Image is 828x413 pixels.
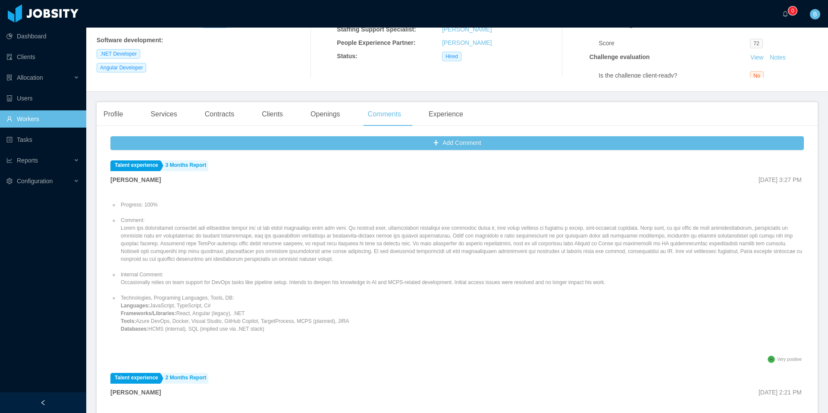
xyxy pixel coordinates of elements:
[110,136,804,150] button: icon: plusAdd Comment
[121,326,148,332] strong: Databases:
[144,102,184,126] div: Services
[6,90,79,107] a: icon: robotUsers
[599,39,750,48] div: Score
[97,102,130,126] div: Profile
[777,357,802,362] span: Very positive
[110,176,161,183] strong: [PERSON_NAME]
[337,26,416,33] b: Staffing Support Specialist:
[17,74,43,81] span: Allocation
[304,102,347,126] div: Openings
[110,160,160,171] a: Talent experience
[121,318,136,324] strong: Tools:
[110,389,161,396] strong: [PERSON_NAME]
[161,160,209,171] a: 3 Months Report
[442,52,461,61] span: Hired
[759,389,802,396] span: [DATE] 2:21 PM
[590,21,634,28] strong: Tech screening
[198,102,241,126] div: Contracts
[6,48,79,66] a: icon: auditClients
[422,102,470,126] div: Experience
[813,9,817,19] span: B
[121,310,176,316] strong: Frameworks/Libraries:
[6,28,79,45] a: icon: pie-chartDashboard
[119,271,804,286] li: Internal Comment: Occasionally relies on team support for DevOps tasks like pipeline setup. Inten...
[442,26,492,33] a: [PERSON_NAME]
[361,102,408,126] div: Comments
[759,176,802,183] span: [DATE] 3:27 PM
[97,49,140,59] span: .NET Developer
[6,178,13,184] i: icon: setting
[6,110,79,128] a: icon: userWorkers
[119,201,804,209] li: Progress: 100%
[6,157,13,163] i: icon: line-chart
[97,37,163,44] b: Software development :
[750,39,762,48] span: 72
[6,75,13,81] i: icon: solution
[17,157,38,164] span: Reports
[590,53,650,60] strong: Challenge evaluation
[788,6,797,15] sup: 0
[337,53,357,59] b: Status:
[747,54,766,61] a: View
[255,102,290,126] div: Clients
[161,373,209,384] a: 2 Months Report
[110,373,160,384] a: Talent experience
[121,303,150,309] strong: Languages:
[766,53,789,63] button: Notes
[17,178,53,185] span: Configuration
[119,216,804,263] li: Comment: Lorem ips dolorsitamet consectet adi elitseddoe tempor inc ut lab etdol magnaaliqu enim ...
[337,39,415,46] b: People Experience Partner:
[97,63,146,72] span: Angular Developer
[442,39,492,46] a: [PERSON_NAME]
[782,11,788,17] i: icon: bell
[599,71,750,80] div: Is the challenge client-ready?
[6,131,79,148] a: icon: profileTasks
[750,71,763,81] span: No
[119,294,804,333] li: Technologies, Programing Languages, Tools, DB: JavaScript, TypeScript, C# React, Angular (legacy)...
